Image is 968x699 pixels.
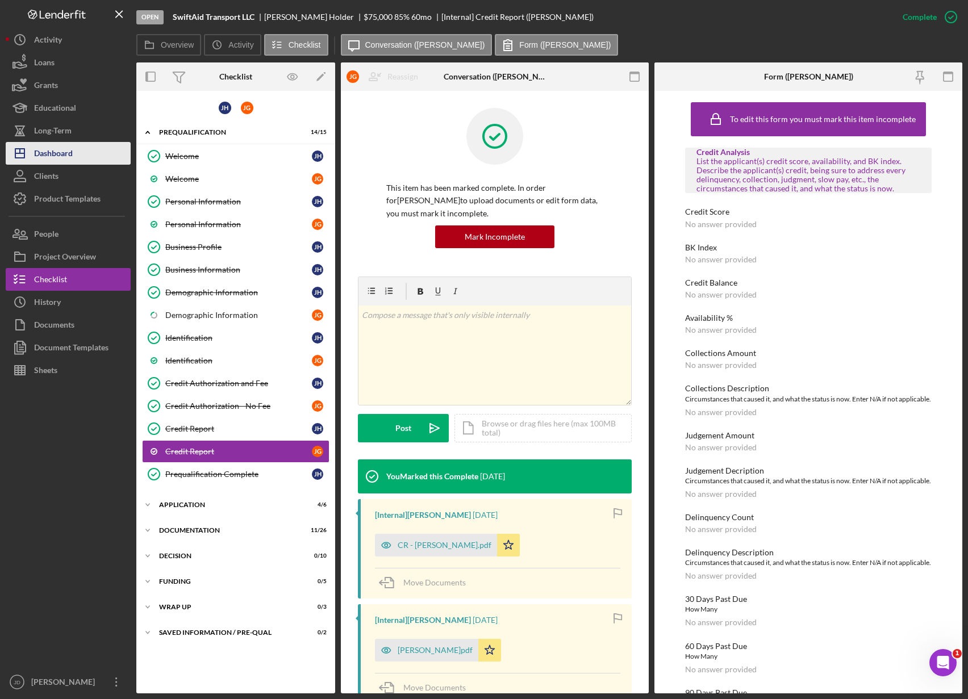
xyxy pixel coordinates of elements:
[34,223,59,248] div: People
[441,12,594,22] div: [Internal] Credit Report ([PERSON_NAME])
[387,65,418,88] div: Reassign
[142,281,329,304] a: Demographic InformationJH
[685,325,757,334] div: No answer provided
[306,552,327,559] div: 0 / 10
[730,115,916,124] div: To edit this form you must mark this item incomplete
[6,223,131,245] a: People
[6,291,131,313] button: History
[685,557,932,568] div: Circumstances that caused it, and what the status is now. Enter N/A if not applicable.
[312,150,323,162] div: J H
[6,142,131,165] a: Dashboard
[312,241,323,253] div: J H
[347,70,359,83] div: J G
[365,40,485,49] label: Conversation ([PERSON_NAME])
[312,446,323,457] div: J G
[6,359,131,382] button: Sheets
[6,187,131,210] button: Product Templates
[306,501,327,508] div: 4 / 6
[685,361,757,370] div: No answer provided
[411,12,432,22] div: 60 mo
[165,197,312,206] div: Personal Information
[685,688,932,697] div: 90 Days Past Due
[228,40,253,49] label: Activity
[685,408,757,417] div: No answer provided
[696,157,920,193] div: List the applicant(s) credit score, availability, and BK index. Describe the applicant(s) credit,...
[142,168,329,190] a: WelcomeJG
[34,165,59,190] div: Clients
[403,683,466,692] span: Move Documents
[685,278,932,287] div: Credit Balance
[306,527,327,534] div: 11 / 26
[685,431,932,440] div: Judgement Amount
[364,12,393,22] span: $75,000
[165,447,312,456] div: Credit Report
[6,313,131,336] button: Documents
[142,395,329,417] a: Credit Authorization - No FeeJG
[306,629,327,636] div: 0 / 2
[312,196,323,207] div: J H
[34,313,74,339] div: Documents
[264,12,364,22] div: [PERSON_NAME] Holder
[519,40,611,49] label: Form ([PERSON_NAME])
[394,12,410,22] div: 85 %
[685,313,932,323] div: Availability %
[685,513,932,522] div: Delinquency Count
[142,327,329,349] a: IdentificationJH
[312,309,323,321] div: J G
[6,245,131,268] button: Project Overview
[312,173,323,185] div: J G
[159,129,298,136] div: Prequalification
[375,639,501,662] button: [PERSON_NAME]pdf
[891,6,962,28] button: Complete
[685,384,932,393] div: Collections Description
[398,646,473,655] div: [PERSON_NAME]pdf
[685,548,932,557] div: Delinquency Description
[312,400,323,412] div: J G
[395,414,411,442] div: Post
[142,213,329,236] a: Personal InformationJG
[341,34,493,56] button: Conversation ([PERSON_NAME])
[34,245,96,271] div: Project Overview
[685,651,932,662] div: How Many
[685,220,757,229] div: No answer provided
[375,510,471,520] div: [Internal] [PERSON_NAME]
[136,10,164,24] div: Open
[165,311,312,320] div: Demographic Information
[6,74,131,97] a: Grants
[159,578,298,585] div: Funding
[685,290,757,299] div: No answer provided
[696,148,920,157] div: Credit Analysis
[159,501,298,508] div: Application
[34,97,76,122] div: Educational
[306,129,327,136] div: 14 / 15
[685,349,932,358] div: Collections Amount
[6,51,131,74] button: Loans
[165,401,312,411] div: Credit Authorization - No Fee
[165,265,312,274] div: Business Information
[6,119,131,142] button: Long-Term
[398,541,491,550] div: CR - [PERSON_NAME].pdf
[6,671,131,693] button: JD[PERSON_NAME]
[142,372,329,395] a: Credit Authorization and FeeJH
[6,97,131,119] a: Educational
[34,142,73,168] div: Dashboard
[685,595,932,604] div: 30 Days Past Due
[159,552,298,559] div: Decision
[312,219,323,230] div: J G
[264,34,328,56] button: Checklist
[165,379,312,388] div: Credit Authorization and Fee
[312,332,323,344] div: J H
[375,568,477,597] button: Move Documents
[929,649,957,676] iframe: Intercom live chat
[685,525,757,534] div: No answer provided
[165,152,312,161] div: Welcome
[465,225,525,248] div: Mark Incomplete
[312,378,323,389] div: J H
[219,102,231,114] div: J H
[142,440,329,463] a: Credit ReportJG
[473,510,498,520] time: 2025-07-28 17:38
[685,466,932,475] div: Judgement Decription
